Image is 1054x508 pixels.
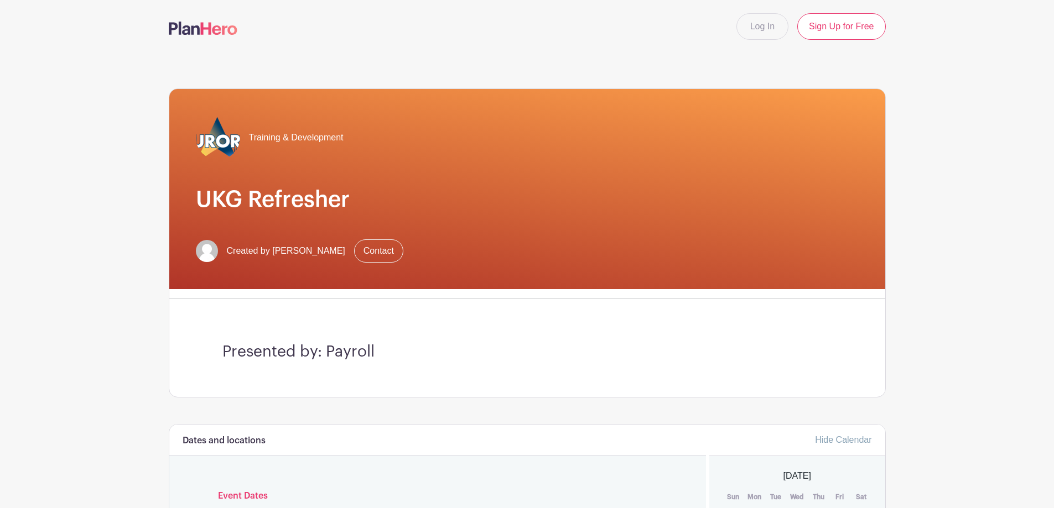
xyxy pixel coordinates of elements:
[196,116,240,160] img: 2023_COA_Horiz_Logo_PMS_BlueStroke%204.png
[209,491,667,501] h6: Event Dates
[787,491,808,502] th: Wed
[829,491,851,502] th: Fri
[183,436,266,446] h6: Dates and locations
[169,22,237,35] img: logo-507f7623f17ff9eddc593b1ce0a138ce2505c220e1c5a4e2b4648c50719b7d32.svg
[196,240,218,262] img: default-ce2991bfa6775e67f084385cd625a349d9dcbb7a52a09fb2fda1e96e2d18dcdb.png
[783,469,811,483] span: [DATE]
[227,244,345,258] span: Created by [PERSON_NAME]
[736,13,788,40] a: Log In
[222,343,832,362] h3: Presented by: Payroll
[815,435,871,444] a: Hide Calendar
[249,131,344,144] span: Training & Development
[354,239,403,263] a: Contact
[744,491,766,502] th: Mon
[797,13,885,40] a: Sign Up for Free
[723,491,744,502] th: Sun
[850,491,872,502] th: Sat
[808,491,829,502] th: Thu
[765,491,787,502] th: Tue
[196,186,859,213] h1: UKG Refresher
